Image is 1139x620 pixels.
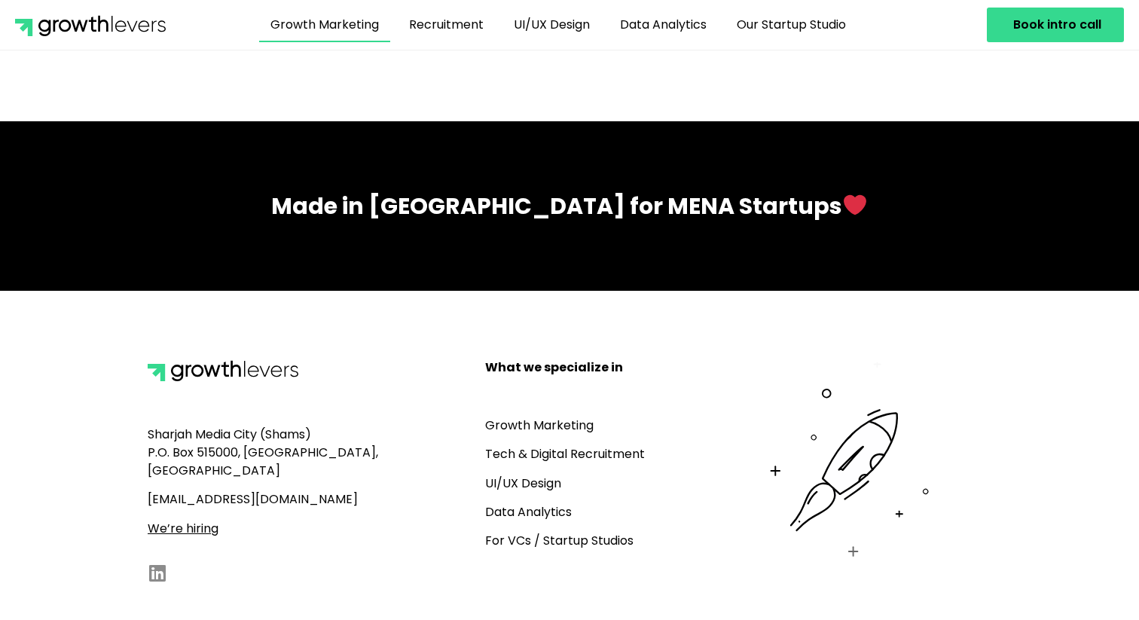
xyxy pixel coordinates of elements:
nav: Menu [182,8,936,42]
a: We’re hiring [148,520,218,537]
a: Our Startup Studio [725,8,857,42]
img: ❤️ [844,194,866,216]
a: Data Analytics [485,503,572,521]
span: Book intro call [1013,19,1101,31]
a: Tech & Digital Recruitment [485,445,645,463]
a: Data Analytics [609,8,718,42]
b: What we specialize in [485,359,623,376]
a: Book intro call [987,8,1124,42]
span: Sharjah Media City (Shams) P.O. Box 515000, [GEOGRAPHIC_DATA], [GEOGRAPHIC_DATA] [148,426,378,479]
a: UI/UX Design [502,8,601,42]
a: Growth Marketing [485,417,594,434]
a: For VCs / Startup Studios [485,532,634,549]
a: UI/UX Design [485,475,561,492]
a: Growth Marketing [259,8,390,42]
a: Recruitment [398,8,495,42]
div: Made in [GEOGRAPHIC_DATA] for MENA Startups [148,189,991,223]
span: [EMAIL_ADDRESS][DOMAIN_NAME] [148,490,358,508]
